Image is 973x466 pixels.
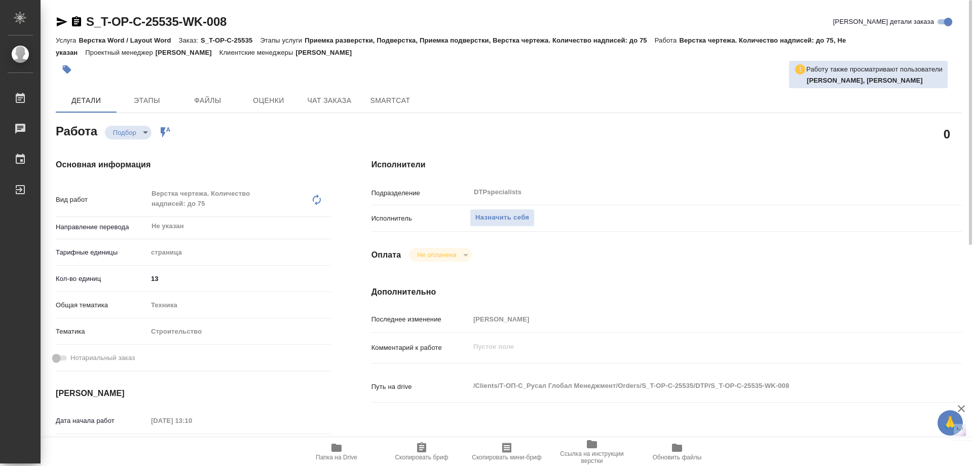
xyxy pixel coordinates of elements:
[56,195,147,205] p: Вид работ
[414,250,459,259] button: Не оплачена
[85,49,155,56] p: Проектный менеджер
[371,343,470,353] p: Комментарий к работе
[156,49,219,56] p: [PERSON_NAME]
[56,416,147,426] p: Дата начала работ
[70,353,135,363] span: Нотариальный заказ
[472,454,541,461] span: Скопировать мини-бриф
[183,94,232,107] span: Файлы
[807,77,923,84] b: [PERSON_NAME], [PERSON_NAME]
[371,286,962,298] h4: Дополнительно
[56,58,78,81] button: Добавить тэг
[56,247,147,258] p: Тарифные единицы
[244,94,293,107] span: Оценки
[147,244,331,261] div: страница
[475,212,529,224] span: Назначить себя
[70,16,83,28] button: Скопировать ссылку
[56,387,331,400] h4: [PERSON_NAME]
[294,438,379,466] button: Папка на Drive
[371,382,470,392] p: Путь на drive
[62,94,110,107] span: Детали
[56,222,147,232] p: Направление перевода
[634,438,720,466] button: Обновить файлы
[86,15,227,28] a: S_T-OP-C-25535-WK-008
[653,454,702,461] span: Обновить файлы
[56,37,79,44] p: Услуга
[655,37,680,44] p: Работа
[549,438,634,466] button: Ссылка на инструкции верстки
[79,37,178,44] p: Верстка Word / Layout Word
[316,454,357,461] span: Папка на Drive
[371,159,962,171] h4: Исполнители
[305,37,655,44] p: Приемка разверстки, Подверстка, Приемка подверстки, Верстка чертежа. Количество надписей: до 75
[56,159,331,171] h4: Основная информация
[464,438,549,466] button: Скопировать мини-бриф
[555,450,628,464] span: Ссылка на инструкции верстки
[295,49,359,56] p: [PERSON_NAME]
[56,121,97,139] h2: Работа
[371,249,401,261] h4: Оплата
[938,410,963,436] button: 🙏
[371,213,470,224] p: Исполнитель
[260,37,305,44] p: Этапы услуги
[944,125,950,142] h2: 0
[305,94,354,107] span: Чат заказа
[395,454,448,461] span: Скопировать бриф
[942,412,959,434] span: 🙏
[371,188,470,198] p: Подразделение
[147,271,331,286] input: ✎ Введи что-нибудь
[147,413,236,428] input: Пустое поле
[470,377,913,395] textarea: /Clients/Т-ОП-С_Русал Глобал Менеджмент/Orders/S_T-OP-C-25535/DTP/S_T-OP-C-25535-WK-008
[366,94,415,107] span: SmartCat
[201,37,260,44] p: S_T-OP-C-25535
[110,128,139,137] button: Подбор
[219,49,296,56] p: Клиентские менеджеры
[179,37,201,44] p: Заказ:
[807,76,943,86] p: Матвеева Мария, Савченко Дмитрий
[105,126,152,139] div: Подбор
[806,64,943,75] p: Работу также просматривают пользователи
[147,323,331,340] div: Строительство
[147,297,331,314] div: Техника
[409,248,471,262] div: Подбор
[371,314,470,325] p: Последнее изменение
[123,94,171,107] span: Этапы
[470,312,913,327] input: Пустое поле
[56,274,147,284] p: Кол-во единиц
[56,327,147,337] p: Тематика
[833,17,934,27] span: [PERSON_NAME] детали заказа
[379,438,464,466] button: Скопировать бриф
[56,300,147,310] p: Общая тематика
[56,16,68,28] button: Скопировать ссылку для ЯМессенджера
[470,209,535,227] button: Назначить себя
